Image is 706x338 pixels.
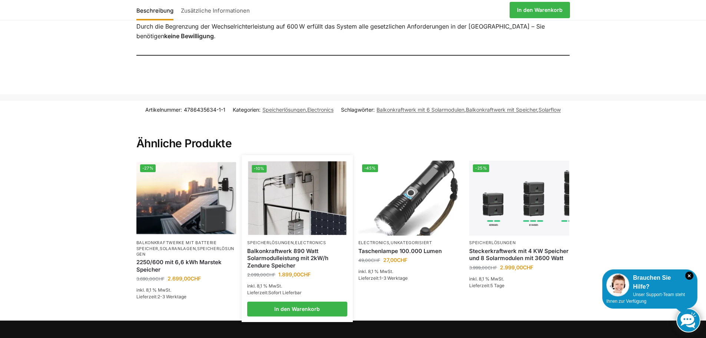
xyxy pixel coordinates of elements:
[538,106,561,113] a: Solarflow
[307,106,334,113] a: Electronics
[606,292,685,304] span: Unser Support-Team steht Ihnen zur Verfügung
[247,240,347,246] p: ,
[136,161,236,236] a: -27%Balkonkraftwerk mit Marstek Speicher
[136,22,570,41] p: Durch die Begrenzung der Wechselrichterleistung auf 600 W erfüllt das System alle gesetzlichen An...
[358,268,458,275] p: inkl. 8,1 % MwSt.
[358,161,458,236] img: Extrem Starke Taschenlampe
[278,271,311,278] bdi: 1.899,00
[358,240,458,246] p: ,
[247,272,275,278] bdi: 2.099,00
[136,119,570,151] h2: Ähnliche Produkte
[233,106,334,114] span: Kategorien: ,
[136,246,235,257] a: Speicherlösungen
[268,290,302,295] span: Sofort Lieferbar
[358,161,458,236] a: -45%Extrem Starke Taschenlampe
[136,259,236,273] a: 2250/600 mit 6,6 kWh Marstek Speicher
[469,247,569,262] a: Steckerkraftwerk mit 4 KW Speicher und 8 Solarmodulen mit 3600 Watt
[383,257,407,263] bdi: 27,00
[190,275,201,282] span: CHF
[247,240,294,245] a: Speicherlösungen
[469,276,569,282] p: inkl. 8,1 % MwSt.
[523,264,533,270] span: CHF
[184,106,225,113] span: 4786435634-1-1
[266,272,275,278] span: CHF
[248,161,347,235] a: -10%Balkonkraftwerk 890 Watt Solarmodulleistung mit 2kW/h Zendure Speicher
[136,294,186,299] span: Lieferzeit:
[358,240,390,245] a: Electronics
[155,276,165,282] span: CHF
[371,257,380,263] span: CHF
[358,247,458,255] a: Taschenlampe 100.000 Lumen
[500,264,533,270] bdi: 2.999,00
[300,271,311,278] span: CHF
[606,273,629,296] img: Customer service
[136,287,236,293] p: inkl. 8,1 % MwSt.
[136,276,165,282] bdi: 3.690,00
[391,240,432,245] a: Unkategorisiert
[164,32,214,40] strong: keine Bewilligung
[341,106,561,114] span: Schlagwörter: , ,
[247,283,347,289] p: inkl. 8,1 % MwSt.
[160,246,196,251] a: Solaranlagen
[469,265,497,270] bdi: 3.999,00
[136,240,217,251] a: Balkonkraftwerke mit Batterie Speicher
[248,161,347,235] img: Balkonkraftwerk 890 Watt Solarmodulleistung mit 2kW/h Zendure Speicher
[358,257,380,263] bdi: 49,00
[606,273,693,291] div: Brauchen Sie Hilfe?
[469,240,516,245] a: Speicherlösungen
[247,290,302,295] span: Lieferzeit:
[136,240,236,257] p: , ,
[397,257,407,263] span: CHF
[377,106,464,113] a: Balkonkraftwerk mit 6 Solarmodulen
[136,161,236,236] img: Balkonkraftwerk mit Marstek Speicher
[247,302,347,316] a: In den Warenkorb legen: „Balkonkraftwerk 890 Watt Solarmodulleistung mit 2kW/h Zendure Speicher“
[488,265,497,270] span: CHF
[295,240,326,245] a: Electronics
[158,294,186,299] span: 2-3 Werktage
[466,106,537,113] a: Balkonkraftwerk mit Speicher
[469,161,569,236] img: Steckerkraftwerk mit 4 KW Speicher und 8 Solarmodulen mit 3600 Watt
[145,106,225,114] span: Artikelnummer:
[469,283,504,288] span: Lieferzeit:
[469,161,569,236] a: -25%Steckerkraftwerk mit 4 KW Speicher und 8 Solarmodulen mit 3600 Watt
[262,106,306,113] a: Speicherlösungen
[358,275,408,281] span: Lieferzeit:
[168,275,201,282] bdi: 2.699,00
[490,283,504,288] span: 5 Tage
[247,247,347,269] a: Balkonkraftwerk 890 Watt Solarmodulleistung mit 2kW/h Zendure Speicher
[685,272,693,280] i: Schließen
[379,275,408,281] span: 1-3 Werktage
